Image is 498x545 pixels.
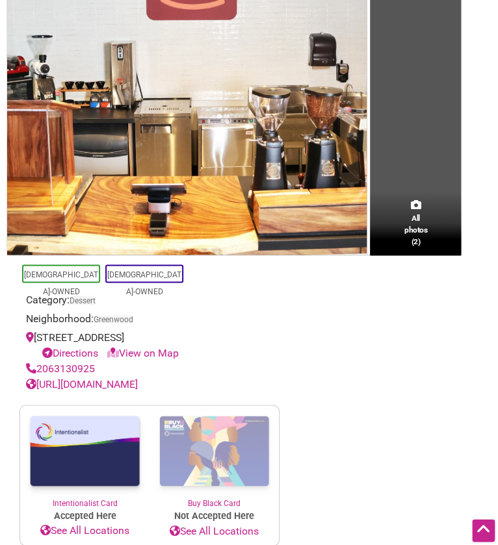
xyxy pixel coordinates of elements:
[26,329,273,361] div: [STREET_ADDRESS]
[26,292,273,311] div: Category:
[150,405,279,509] a: Buy Black Card
[20,509,150,523] span: Accepted Here
[42,346,98,359] a: Directions
[20,522,150,538] a: See All Locations
[150,523,279,539] a: See All Locations
[472,519,495,542] div: Scroll Back to Top
[20,405,150,497] img: Intentionalist Card
[150,509,279,523] span: Not Accepted Here
[404,213,427,248] span: All photos (2)
[26,377,138,390] a: [URL][DOMAIN_NAME]
[20,405,150,509] a: Intentionalist Card
[70,296,96,305] a: Dessert
[107,270,181,296] a: [DEMOGRAPHIC_DATA]-Owned
[26,362,95,374] a: 2063130925
[107,346,179,359] a: View on Map
[150,405,279,498] img: Buy Black Card
[24,270,98,296] a: [DEMOGRAPHIC_DATA]-Owned
[94,315,133,323] span: Greenwood
[26,311,273,329] div: Neighborhood:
